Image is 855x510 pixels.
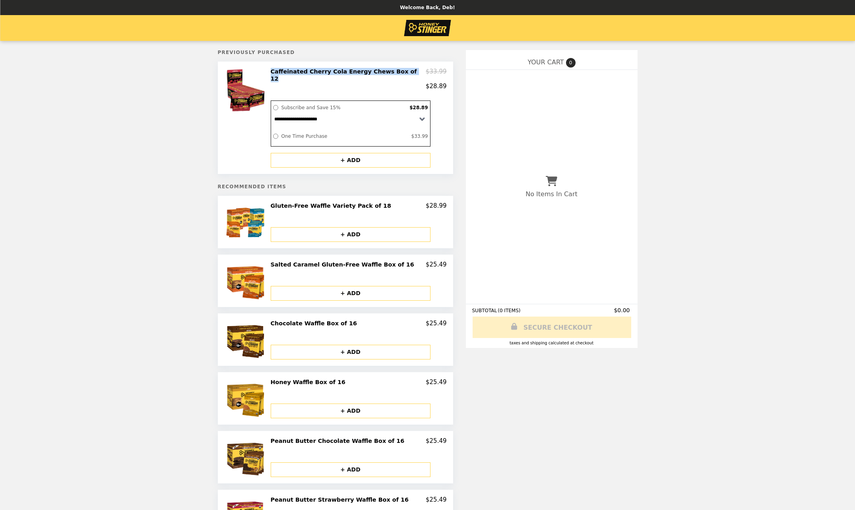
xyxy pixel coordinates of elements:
button: + ADD [271,286,430,301]
label: $28.89 [407,103,430,112]
span: ( 0 ITEMS ) [498,308,520,313]
p: $25.49 [426,496,447,503]
p: No Items In Cart [525,190,577,198]
span: 0 [566,58,576,68]
span: YOUR CART [527,58,564,66]
p: $28.99 [426,202,447,209]
h2: Peanut Butter Strawberry Waffle Box of 16 [271,496,412,503]
p: $25.49 [426,379,447,386]
h2: Gluten-Free Waffle Variety Pack of 18 [271,202,395,209]
h2: Salted Caramel Gluten-Free Waffle Box of 16 [271,261,417,268]
h2: Honey Waffle Box of 16 [271,379,349,386]
img: Peanut Butter Chocolate Waffle Box of 16 [225,437,267,477]
h2: Caffeinated Cherry Cola Energy Chews Box of 12 [271,68,426,83]
button: + ADD [271,153,430,168]
div: Taxes and Shipping calculated at checkout [472,341,631,345]
p: Welcome Back, Deb! [400,5,455,10]
button: + ADD [271,345,430,359]
img: Salted Caramel Gluten-Free Waffle Box of 16 [225,261,267,301]
img: Gluten-Free Waffle Variety Pack of 18 [225,202,267,242]
label: Subscribe and Save 15% [279,103,408,112]
h5: Recommended Items [218,184,453,189]
p: $28.89 [426,83,447,90]
span: $0.00 [614,307,631,313]
img: Caffeinated Cherry Cola Energy Chews Box of 12 [223,68,269,112]
h2: Peanut Butter Chocolate Waffle Box of 16 [271,437,408,444]
h2: Chocolate Waffle Box of 16 [271,320,361,327]
p: $33.99 [426,68,447,83]
button: + ADD [271,462,430,477]
p: $25.49 [426,320,447,327]
p: $25.49 [426,437,447,444]
label: One Time Purchase [279,131,409,141]
p: $25.49 [426,261,447,268]
h5: Previously Purchased [218,50,453,55]
button: + ADD [271,227,430,242]
img: Chocolate Waffle Box of 16 [225,320,267,359]
img: Honey Waffle Box of 16 [225,379,267,418]
label: $33.99 [409,131,430,141]
img: Brand Logo [404,20,451,36]
span: SUBTOTAL [472,308,498,313]
button: + ADD [271,404,430,418]
select: Select a subscription option [271,112,430,126]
